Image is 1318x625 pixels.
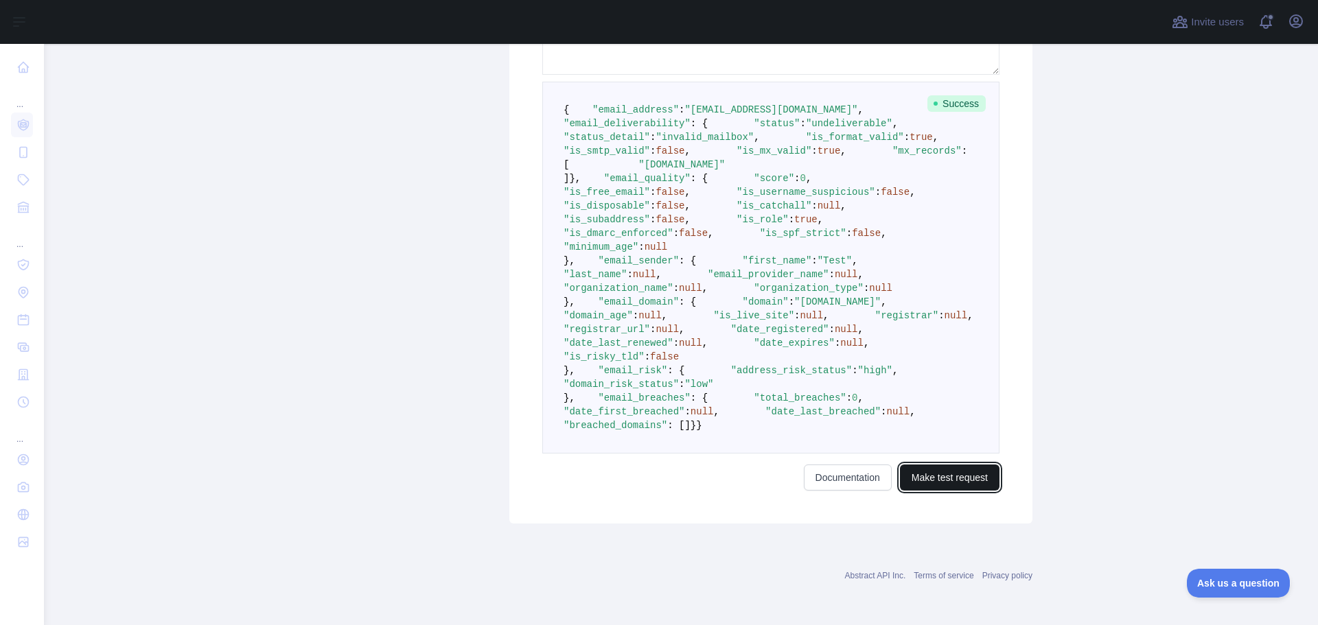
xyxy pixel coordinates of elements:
[731,324,829,335] span: "date_registered"
[806,132,904,143] span: "is_format_valid"
[713,310,794,321] span: "is_live_site"
[852,365,857,376] span: :
[650,351,679,362] span: false
[835,269,858,280] span: null
[1191,14,1244,30] span: Invite users
[811,145,817,156] span: :
[684,145,690,156] span: ,
[835,338,840,349] span: :
[852,392,857,403] span: 0
[684,406,690,417] span: :
[702,283,708,294] span: ,
[754,392,846,403] span: "total_breaches"
[564,269,627,280] span: "last_name"
[11,82,33,110] div: ...
[910,132,933,143] span: true
[982,571,1032,580] a: Privacy policy
[804,464,892,491] a: Documentation
[679,104,684,115] span: :
[794,173,800,184] span: :
[645,351,650,362] span: :
[864,338,869,349] span: ,
[684,187,690,198] span: ,
[679,338,702,349] span: null
[598,365,667,376] span: "email_risk"
[811,255,817,266] span: :
[691,406,714,417] span: null
[887,406,910,417] span: null
[564,214,650,225] span: "is_subaddress"
[564,283,673,294] span: "organization_name"
[875,310,938,321] span: "registrar"
[754,283,864,294] span: "organization_type"
[852,228,881,239] span: false
[564,379,679,390] span: "domain_risk_status"
[684,104,857,115] span: "[EMAIL_ADDRESS][DOMAIN_NAME]"
[800,118,806,129] span: :
[794,214,818,225] span: true
[679,296,696,307] span: : {
[852,255,857,266] span: ,
[818,214,823,225] span: ,
[892,145,962,156] span: "mx_records"
[638,310,662,321] span: null
[696,420,702,431] span: }
[673,228,679,239] span: :
[598,255,679,266] span: "email_sender"
[656,145,684,156] span: false
[858,392,864,403] span: ,
[806,118,892,129] span: "undeliverable"
[840,200,846,211] span: ,
[656,200,684,211] span: false
[742,255,811,266] span: "first_name"
[679,324,684,335] span: ,
[881,187,910,198] span: false
[673,338,679,349] span: :
[564,392,575,403] span: },
[691,392,708,403] span: : {
[933,132,938,143] span: ,
[845,571,906,580] a: Abstract API Inc.
[840,338,864,349] span: null
[679,255,696,266] span: : {
[713,406,719,417] span: ,
[914,571,973,580] a: Terms of service
[569,173,581,184] span: },
[800,173,806,184] span: 0
[656,324,679,335] span: null
[1169,11,1247,33] button: Invite users
[811,200,817,211] span: :
[11,222,33,250] div: ...
[564,255,575,266] span: },
[604,173,691,184] span: "email_quality"
[650,187,656,198] span: :
[656,214,684,225] span: false
[598,392,690,403] span: "email_breaches"
[731,365,852,376] span: "address_risk_status"
[702,338,708,349] span: ,
[679,283,702,294] span: null
[910,406,915,417] span: ,
[650,200,656,211] span: :
[650,145,656,156] span: :
[754,118,800,129] span: "status"
[892,118,898,129] span: ,
[633,269,656,280] span: null
[564,365,575,376] span: },
[1187,569,1291,598] iframe: Toggle Customer Support
[737,200,811,211] span: "is_catchall"
[638,241,644,252] span: :
[564,228,673,239] span: "is_dmarc_enforced"
[564,173,569,184] span: ]
[679,228,708,239] span: false
[691,118,708,129] span: : {
[708,269,829,280] span: "email_provider_name"
[638,159,725,170] span: "[DOMAIN_NAME]"
[564,118,691,129] span: "email_deliverability"
[691,173,708,184] span: : {
[846,392,852,403] span: :
[754,173,794,184] span: "score"
[564,406,684,417] span: "date_first_breached"
[564,296,575,307] span: },
[645,241,668,252] span: null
